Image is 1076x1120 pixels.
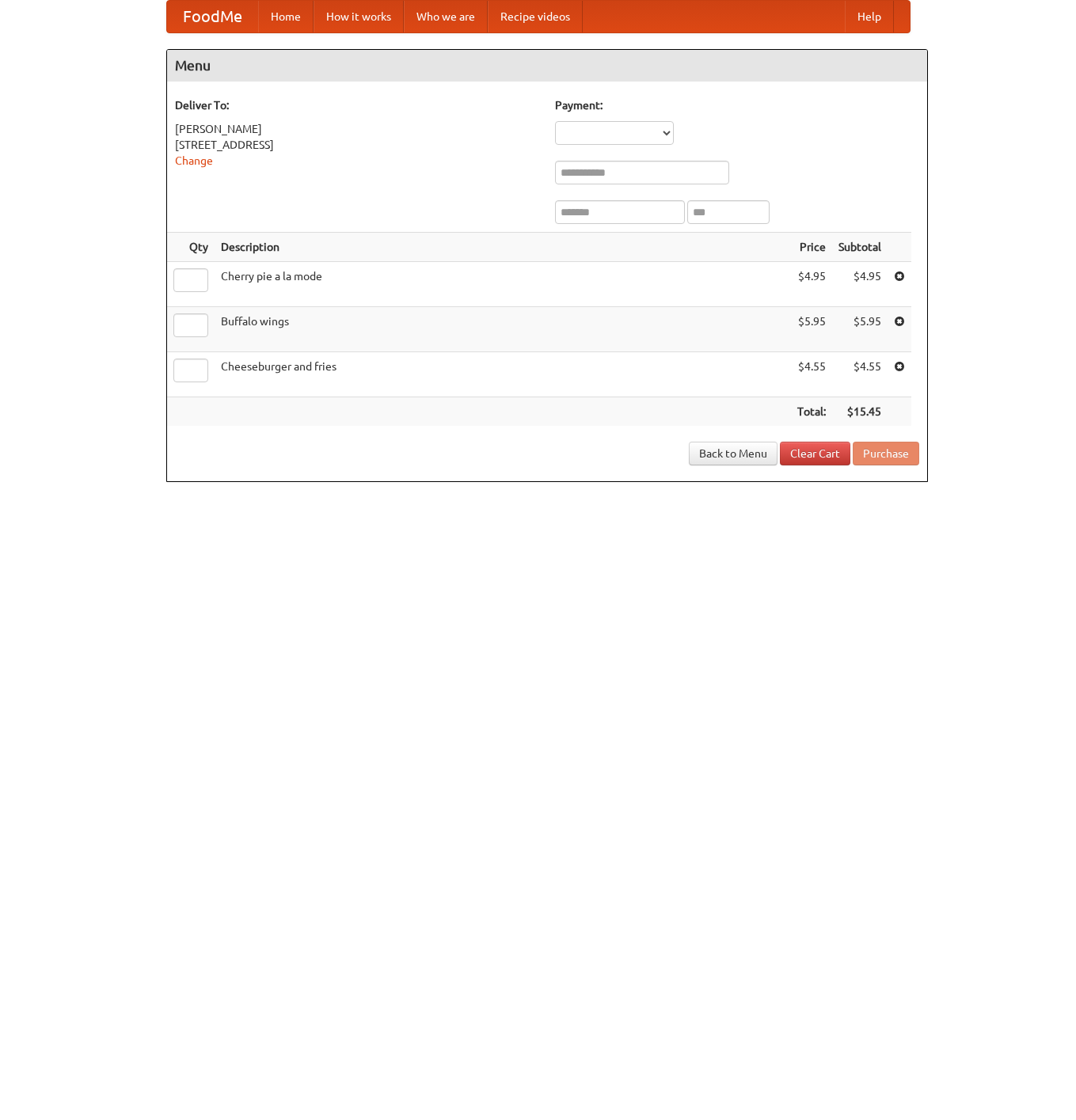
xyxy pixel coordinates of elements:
th: $15.45 [832,397,888,427]
a: FoodMe [167,1,258,32]
td: $4.55 [832,352,888,397]
a: Clear Cart [780,442,850,465]
a: Recipe videos [488,1,583,32]
a: Who we are [404,1,488,32]
td: Cheeseburger and fries [215,352,791,397]
td: $4.95 [832,262,888,307]
th: Total: [791,397,832,427]
th: Price [791,233,832,262]
a: Home [258,1,314,32]
a: How it works [314,1,404,32]
th: Description [215,233,791,262]
a: Back to Menu [689,442,778,465]
div: [STREET_ADDRESS] [175,137,539,153]
a: Help [845,1,894,32]
td: Buffalo wings [215,307,791,352]
h5: Deliver To: [175,97,539,113]
td: Cherry pie a la mode [215,262,791,307]
h5: Payment: [555,97,919,113]
th: Subtotal [832,233,888,262]
div: [PERSON_NAME] [175,121,539,137]
h4: Menu [167,50,927,82]
th: Qty [167,233,215,262]
a: Change [175,154,213,167]
td: $4.55 [791,352,832,397]
button: Purchase [853,442,919,465]
td: $5.95 [832,307,888,352]
td: $4.95 [791,262,832,307]
td: $5.95 [791,307,832,352]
